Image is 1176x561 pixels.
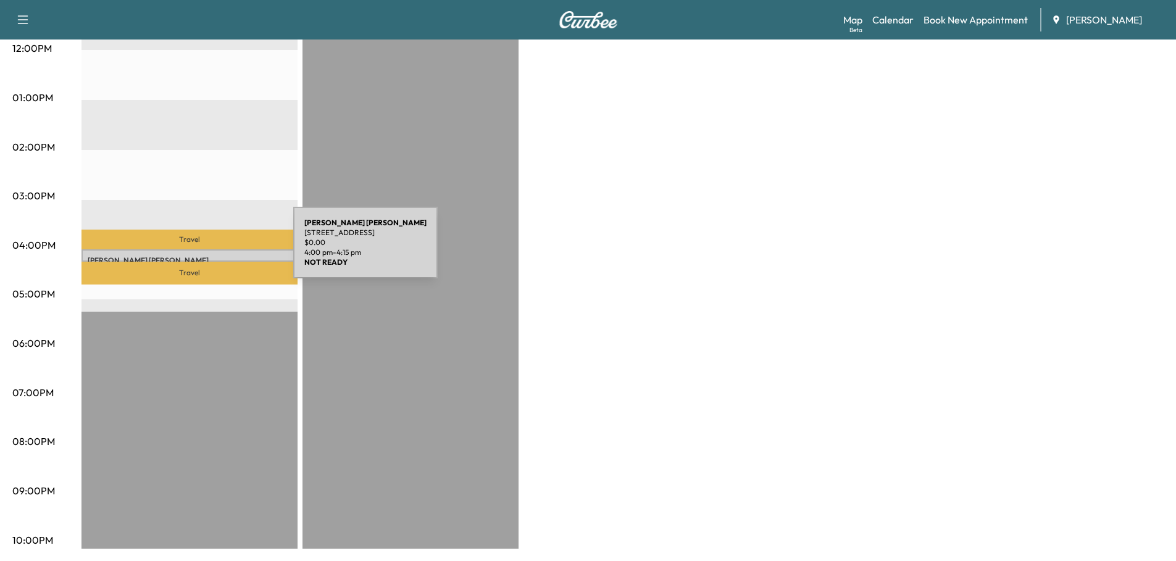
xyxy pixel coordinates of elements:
[12,533,53,547] p: 10:00PM
[849,25,862,35] div: Beta
[559,11,618,28] img: Curbee Logo
[12,188,55,203] p: 03:00PM
[924,12,1028,27] a: Book New Appointment
[12,286,55,301] p: 05:00PM
[872,12,914,27] a: Calendar
[12,139,55,154] p: 02:00PM
[12,90,53,105] p: 01:00PM
[1066,12,1142,27] span: [PERSON_NAME]
[12,385,54,400] p: 07:00PM
[843,12,862,27] a: MapBeta
[12,41,52,56] p: 12:00PM
[12,434,55,449] p: 08:00PM
[81,262,298,284] p: Travel
[12,336,55,351] p: 06:00PM
[12,238,56,252] p: 04:00PM
[88,256,291,265] p: [PERSON_NAME] [PERSON_NAME]
[81,230,298,249] p: Travel
[12,483,55,498] p: 09:00PM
